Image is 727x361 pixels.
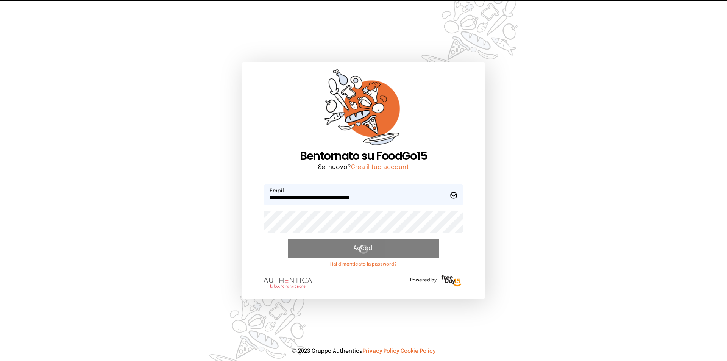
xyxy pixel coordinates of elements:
[410,277,437,283] span: Powered by
[363,348,399,354] a: Privacy Policy
[264,278,312,288] img: logo.8f33a47.png
[264,163,463,172] p: Sei nuovo?
[288,261,439,267] a: Hai dimenticato la password?
[440,273,463,289] img: logo-freeday.3e08031.png
[401,348,435,354] a: Cookie Policy
[324,69,403,149] img: sticker-orange.65babaf.png
[351,164,409,170] a: Crea il tuo account
[264,149,463,163] h1: Bentornato su FoodGo15
[12,347,715,355] p: © 2023 Gruppo Authentica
